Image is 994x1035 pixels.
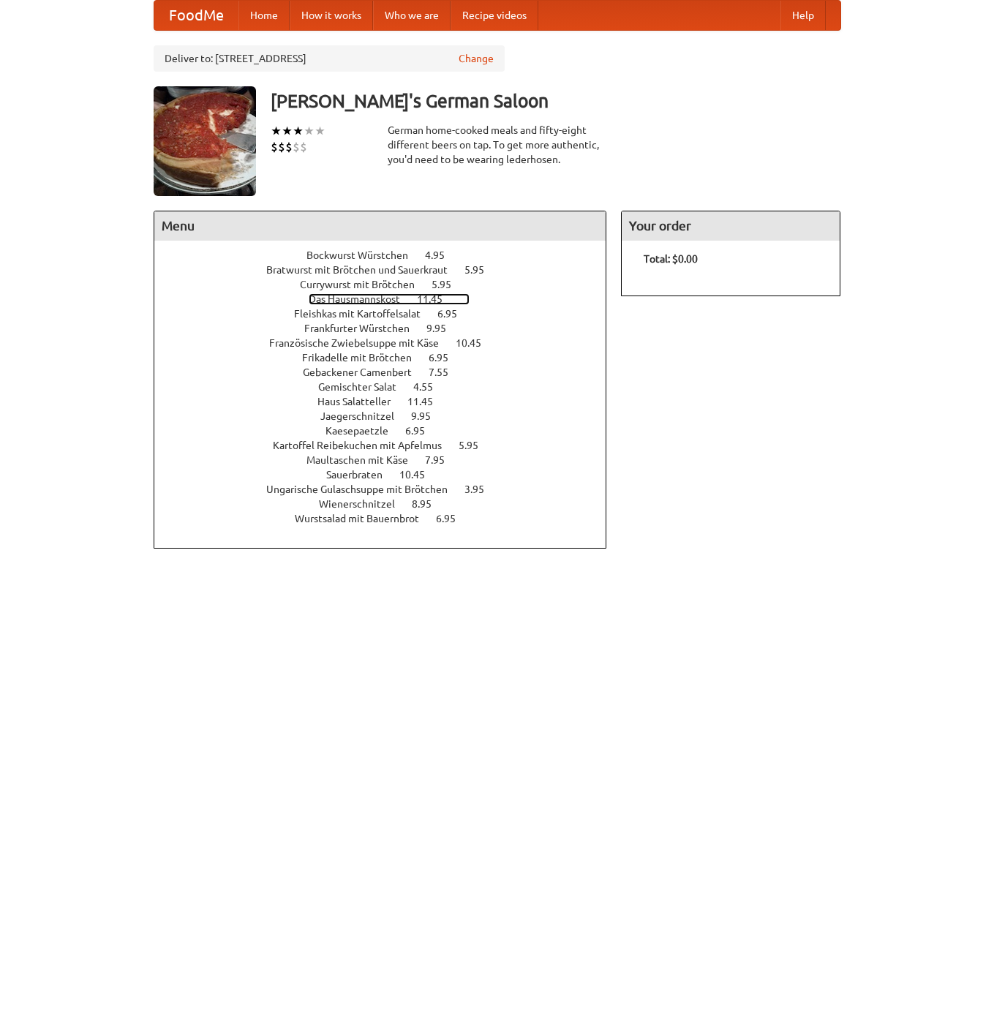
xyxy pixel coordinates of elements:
a: Currywurst mit Brötchen 5.95 [300,279,478,290]
span: Wienerschnitzel [319,498,410,510]
li: $ [285,139,293,155]
span: Bockwurst Würstchen [306,249,423,261]
span: Das Hausmannskost [309,293,415,305]
span: 5.95 [432,279,466,290]
a: Bockwurst Würstchen 4.95 [306,249,472,261]
div: Deliver to: [STREET_ADDRESS] [154,45,505,72]
span: 5.95 [459,440,493,451]
b: Total: $0.00 [644,253,698,265]
span: Ungarische Gulaschsuppe mit Brötchen [266,483,462,495]
li: ★ [293,123,304,139]
li: ★ [315,123,325,139]
span: Maultaschen mit Käse [306,454,423,466]
a: Frikadelle mit Brötchen 6.95 [302,352,475,364]
span: Haus Salatteller [317,396,405,407]
span: Jaegerschnitzel [320,410,409,422]
li: ★ [282,123,293,139]
h3: [PERSON_NAME]'s German Saloon [271,86,841,116]
a: Frankfurter Würstchen 9.95 [304,323,473,334]
span: Sauerbraten [326,469,397,481]
img: angular.jpg [154,86,256,196]
a: Change [459,51,494,66]
a: Bratwurst mit Brötchen und Sauerkraut 5.95 [266,264,511,276]
a: Home [238,1,290,30]
a: Maultaschen mit Käse 7.95 [306,454,472,466]
a: Haus Salatteller 11.45 [317,396,460,407]
a: Das Hausmannskost 11.45 [309,293,470,305]
h4: Menu [154,211,606,241]
span: 10.45 [456,337,496,349]
span: 4.55 [413,381,448,393]
a: Recipe videos [451,1,538,30]
span: Französische Zwiebelsuppe mit Käse [269,337,453,349]
a: FoodMe [154,1,238,30]
span: 10.45 [399,469,440,481]
a: Ungarische Gulaschsuppe mit Brötchen 3.95 [266,483,511,495]
a: Wienerschnitzel 8.95 [319,498,459,510]
a: Gemischter Salat 4.55 [318,381,460,393]
a: Französische Zwiebelsuppe mit Käse 10.45 [269,337,508,349]
li: ★ [271,123,282,139]
span: 3.95 [464,483,499,495]
a: How it works [290,1,373,30]
span: 9.95 [426,323,461,334]
li: $ [271,139,278,155]
span: Gemischter Salat [318,381,411,393]
a: Jaegerschnitzel 9.95 [320,410,458,422]
span: 6.95 [436,513,470,524]
span: Currywurst mit Brötchen [300,279,429,290]
a: Wurstsalad mit Bauernbrot 6.95 [295,513,483,524]
span: 6.95 [405,425,440,437]
span: Fleishkas mit Kartoffelsalat [294,308,435,320]
span: Kartoffel Reibekuchen mit Apfelmus [273,440,456,451]
a: Who we are [373,1,451,30]
span: 6.95 [437,308,472,320]
a: Fleishkas mit Kartoffelsalat 6.95 [294,308,484,320]
a: Help [780,1,826,30]
span: 6.95 [429,352,463,364]
h4: Your order [622,211,840,241]
span: 9.95 [411,410,445,422]
li: $ [300,139,307,155]
a: Kaesepaetzle 6.95 [325,425,452,437]
span: Wurstsalad mit Bauernbrot [295,513,434,524]
span: Frankfurter Würstchen [304,323,424,334]
a: Kartoffel Reibekuchen mit Apfelmus 5.95 [273,440,505,451]
span: 7.55 [429,366,463,378]
span: 7.95 [425,454,459,466]
span: Kaesepaetzle [325,425,403,437]
span: 11.45 [407,396,448,407]
span: 5.95 [464,264,499,276]
span: 11.45 [417,293,457,305]
li: ★ [304,123,315,139]
a: Sauerbraten 10.45 [326,469,452,481]
span: Gebackener Camenbert [303,366,426,378]
span: 4.95 [425,249,459,261]
span: 8.95 [412,498,446,510]
span: Frikadelle mit Brötchen [302,352,426,364]
li: $ [293,139,300,155]
a: Gebackener Camenbert 7.55 [303,366,475,378]
span: Bratwurst mit Brötchen und Sauerkraut [266,264,462,276]
div: German home-cooked meals and fifty-eight different beers on tap. To get more authentic, you'd nee... [388,123,607,167]
li: $ [278,139,285,155]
